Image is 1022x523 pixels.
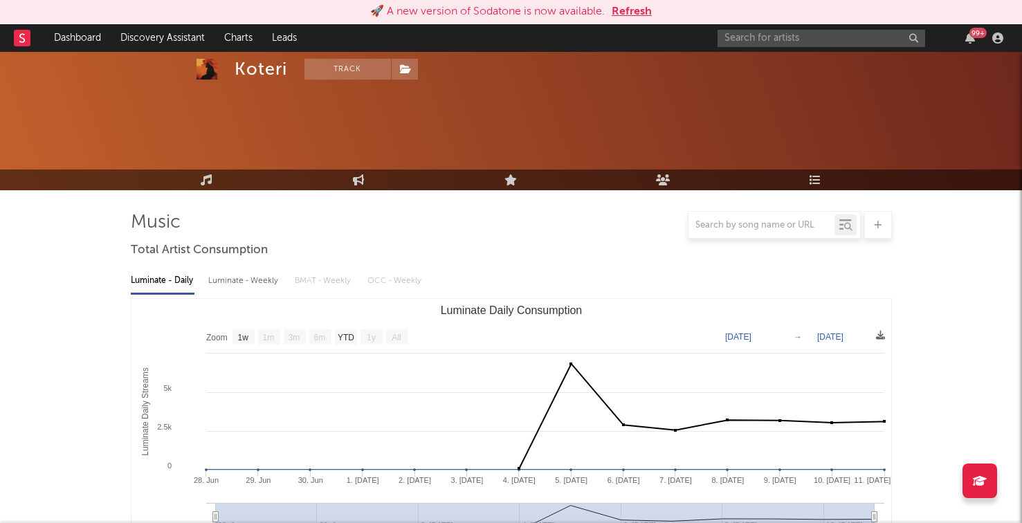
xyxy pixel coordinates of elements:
text: 29. Jun [246,476,271,484]
text: 6m [313,333,325,342]
text: 2. [DATE] [399,476,431,484]
text: 9. [DATE] [763,476,796,484]
text: 2.5k [157,423,172,431]
input: Search for artists [718,30,925,47]
text: 3m [288,333,300,342]
div: Luminate - Daily [131,269,194,293]
text: YTD [337,333,354,342]
text: 11. [DATE] [854,476,891,484]
text: Luminate Daily Consumption [440,304,582,316]
text: 28. Jun [193,476,218,484]
text: 8. [DATE] [711,476,744,484]
a: Dashboard [44,24,111,52]
button: Refresh [612,3,652,20]
a: Leads [262,24,307,52]
div: Luminate - Weekly [208,269,281,293]
text: Luminate Daily Streams [140,367,150,455]
a: Discovery Assistant [111,24,215,52]
text: [DATE] [817,332,843,342]
span: Total Artist Consumption [131,242,268,259]
button: Track [304,59,391,80]
text: Zoom [206,333,228,342]
text: 1. [DATE] [346,476,378,484]
text: 30. Jun [298,476,322,484]
div: 99 + [969,28,987,38]
text: 5k [163,384,172,392]
text: [DATE] [725,332,751,342]
text: → [794,332,802,342]
text: 3. [DATE] [450,476,483,484]
input: Search by song name or URL [688,220,834,231]
text: 7. [DATE] [659,476,692,484]
div: 🚀 A new version of Sodatone is now available. [370,3,605,20]
text: 1w [237,333,248,342]
text: 0 [167,461,171,470]
div: Koteri [235,59,287,80]
text: 1y [367,333,376,342]
button: 99+ [965,33,975,44]
text: 10. [DATE] [814,476,850,484]
text: All [392,333,401,342]
text: 4. [DATE] [502,476,535,484]
text: 6. [DATE] [607,476,639,484]
text: 5. [DATE] [555,476,587,484]
text: 1m [262,333,274,342]
a: Charts [215,24,262,52]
